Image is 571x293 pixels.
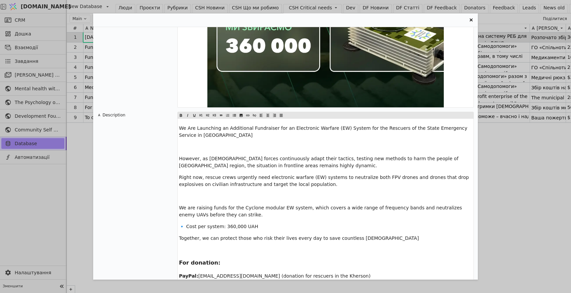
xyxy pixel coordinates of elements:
span: For donation: [179,260,220,266]
span: However, as [DEMOGRAPHIC_DATA] forces continuously adapt their tactics, testing new methods to ha... [179,156,460,168]
span: We Are Launching an Additional Fundraiser for an Electronic Warfare (EW) System for the Rescuers ... [179,125,469,138]
span: Together, we can protect those who risk their lives every day to save countless [DEMOGRAPHIC_DATA] [179,235,419,241]
span: 🔹 Cost per system: 360,000 UAH [179,224,258,229]
span: We are raising funds for the Cyclone modular EW system, which covers a wide range of frequency ba... [179,205,463,217]
div: Description [103,112,125,118]
div: Entry Card [93,13,478,280]
span: [EMAIL_ADDRESS][DOMAIN_NAME] (donation for rescuers in the Kherson) [198,273,371,279]
span: PayPal: [179,273,198,279]
span: Right now, rescue crews urgently need electronic warfare (EW) systems to neutralize both FPV dron... [179,175,470,187]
